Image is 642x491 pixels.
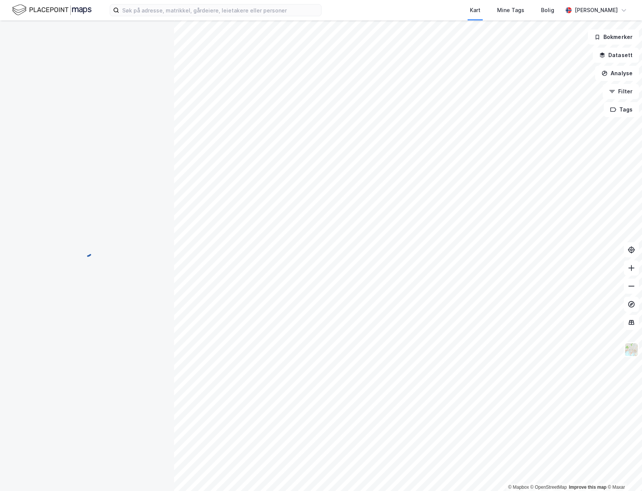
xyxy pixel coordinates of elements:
button: Bokmerker [588,29,639,45]
div: Kontrollprogram for chat [604,455,642,491]
img: Z [624,342,639,357]
div: [PERSON_NAME] [575,6,618,15]
button: Tags [604,102,639,117]
input: Søk på adresse, matrikkel, gårdeiere, leietakere eller personer [119,5,321,16]
iframe: Chat Widget [604,455,642,491]
button: Datasett [593,48,639,63]
img: logo.f888ab2527a4732fd821a326f86c7f29.svg [12,3,92,17]
div: Mine Tags [497,6,524,15]
button: Filter [603,84,639,99]
img: spinner.a6d8c91a73a9ac5275cf975e30b51cfb.svg [81,245,93,257]
a: Improve this map [569,485,606,490]
button: Analyse [595,66,639,81]
a: Mapbox [508,485,529,490]
div: Bolig [541,6,554,15]
a: OpenStreetMap [530,485,567,490]
div: Kart [470,6,480,15]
